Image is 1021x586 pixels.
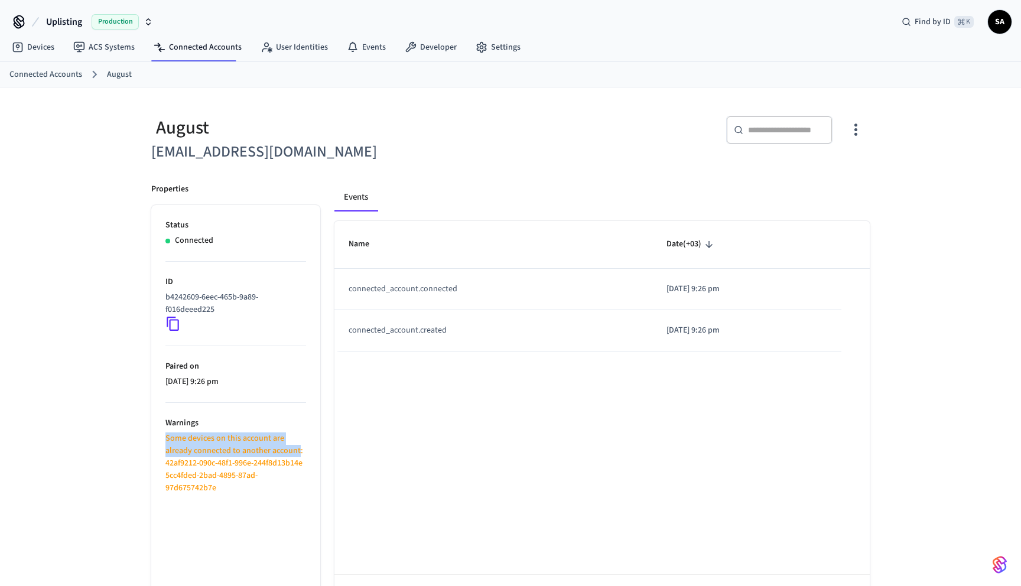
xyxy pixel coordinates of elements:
p: Properties [151,183,188,196]
p: b4242609-6eec-465b-9a89-f016deeed225 [165,291,301,316]
a: Connected Accounts [144,37,251,58]
p: Connected [175,235,213,247]
a: User Identities [251,37,337,58]
td: connected_account.connected [334,269,652,310]
h6: [EMAIL_ADDRESS][DOMAIN_NAME] [151,140,503,164]
span: Find by ID [915,16,951,28]
td: connected_account.created [334,310,652,351]
div: August [151,116,503,140]
p: ID [165,276,306,288]
span: ⌘ K [954,16,974,28]
table: sticky table [334,221,870,351]
p: Warnings [165,417,306,429]
a: Events [337,37,395,58]
p: [DATE] 9:26 pm [666,324,827,337]
button: SA [988,10,1012,34]
span: Production [92,14,139,30]
a: August [107,69,132,81]
p: [DATE] 9:26 pm [666,283,827,295]
p: Some devices on this account are already connected to another account: 42af9212-090c-48f1-996e-24... [165,432,306,494]
p: Status [165,219,306,232]
div: connected account tabs [334,183,870,211]
p: [DATE] 9:26 pm [165,376,306,388]
span: SA [989,11,1010,32]
img: SeamLogoGradient.69752ec5.svg [993,555,1007,574]
span: Name [349,235,385,253]
div: Find by ID⌘ K [892,11,983,32]
span: Date(+03) [666,235,717,253]
a: ACS Systems [64,37,144,58]
a: Devices [2,37,64,58]
a: Settings [466,37,530,58]
span: Uplisting [46,15,82,29]
button: Events [334,183,378,211]
p: Paired on [165,360,306,373]
a: Developer [395,37,466,58]
a: Connected Accounts [9,69,82,81]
